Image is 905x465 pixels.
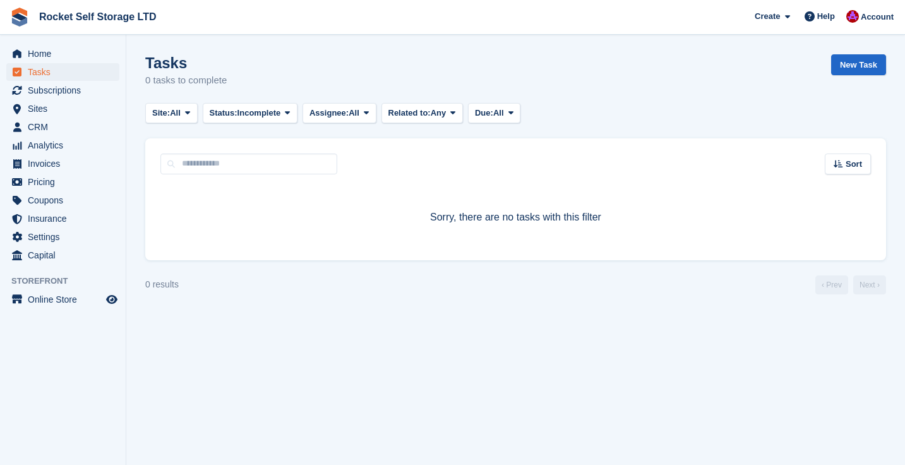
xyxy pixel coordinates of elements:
[303,103,376,124] button: Assignee: All
[28,228,104,246] span: Settings
[237,107,281,119] span: Incomplete
[10,8,29,27] img: stora-icon-8386f47178a22dfd0bd8f6a31ec36ba5ce8667c1dd55bd0f319d3a0aa187defe.svg
[28,246,104,264] span: Capital
[145,73,227,88] p: 0 tasks to complete
[309,107,349,119] span: Assignee:
[145,278,179,291] div: 0 results
[28,118,104,136] span: CRM
[6,118,119,136] a: menu
[170,107,181,119] span: All
[6,173,119,191] a: menu
[846,10,859,23] img: Lee Tresadern
[468,103,520,124] button: Due: All
[34,6,162,27] a: Rocket Self Storage LTD
[6,291,119,308] a: menu
[388,107,431,119] span: Related to:
[210,107,237,119] span: Status:
[6,246,119,264] a: menu
[381,103,463,124] button: Related to: Any
[28,155,104,172] span: Invoices
[28,291,104,308] span: Online Store
[28,136,104,154] span: Analytics
[28,210,104,227] span: Insurance
[6,82,119,99] a: menu
[6,63,119,81] a: menu
[28,173,104,191] span: Pricing
[493,107,504,119] span: All
[846,158,862,171] span: Sort
[815,275,848,294] a: Previous
[104,292,119,307] a: Preview store
[475,107,493,119] span: Due:
[145,103,198,124] button: Site: All
[28,100,104,118] span: Sites
[6,210,119,227] a: menu
[6,45,119,63] a: menu
[813,275,889,294] nav: Page
[853,275,886,294] a: Next
[6,191,119,209] a: menu
[28,45,104,63] span: Home
[349,107,359,119] span: All
[203,103,297,124] button: Status: Incomplete
[6,155,119,172] a: menu
[28,191,104,209] span: Coupons
[152,107,170,119] span: Site:
[817,10,835,23] span: Help
[145,54,227,71] h1: Tasks
[431,107,447,119] span: Any
[28,82,104,99] span: Subscriptions
[755,10,780,23] span: Create
[6,228,119,246] a: menu
[6,100,119,118] a: menu
[28,63,104,81] span: Tasks
[160,210,871,225] p: Sorry, there are no tasks with this filter
[861,11,894,23] span: Account
[11,275,126,287] span: Storefront
[6,136,119,154] a: menu
[831,54,886,75] a: New Task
